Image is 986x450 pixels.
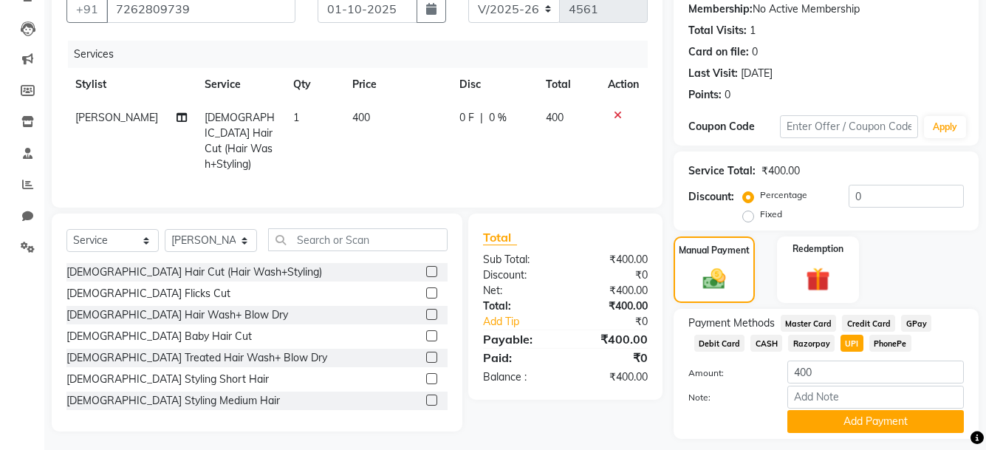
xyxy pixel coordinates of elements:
div: [DEMOGRAPHIC_DATA] Flicks Cut [66,286,230,301]
span: UPI [841,335,863,352]
div: Coupon Code [688,119,780,134]
div: ₹400.00 [565,283,658,299]
div: Payable: [472,330,565,348]
div: Services [68,41,659,68]
a: Add Tip [472,314,581,330]
th: Action [599,68,648,101]
th: Price [343,68,451,101]
div: Card on file: [688,44,749,60]
div: ₹0 [565,267,658,283]
span: Credit Card [842,315,895,332]
label: Note: [677,391,776,404]
div: Discount: [472,267,565,283]
label: Fixed [760,208,782,221]
th: Total [537,68,599,101]
span: [DEMOGRAPHIC_DATA] Hair Cut (Hair Wash+Styling) [205,111,275,171]
div: ₹0 [581,314,658,330]
div: [DATE] [741,66,773,81]
div: ₹400.00 [565,252,658,267]
span: 0 % [489,110,507,126]
div: [DEMOGRAPHIC_DATA] Styling Short Hair [66,372,269,387]
label: Amount: [677,367,776,380]
div: Points: [688,87,722,103]
div: ₹400.00 [565,330,658,348]
label: Percentage [760,188,807,202]
span: Razorpay [788,335,835,352]
th: Stylist [66,68,196,101]
div: ₹400.00 [565,369,658,385]
span: GPay [901,315,931,332]
span: | [480,110,483,126]
th: Service [196,68,284,101]
label: Redemption [792,242,843,256]
div: Net: [472,283,565,299]
input: Add Note [787,386,964,409]
div: Membership: [688,1,753,17]
div: ₹0 [565,349,658,367]
div: 0 [752,44,758,60]
input: Search or Scan [268,228,448,251]
img: _gift.svg [798,265,838,295]
div: [DEMOGRAPHIC_DATA] Hair Cut (Hair Wash+Styling) [66,265,322,280]
button: Apply [924,116,966,138]
span: 400 [352,111,370,124]
img: _cash.svg [696,266,733,293]
span: Master Card [781,315,837,332]
span: 1 [293,111,299,124]
div: 1 [750,23,756,38]
input: Amount [787,361,964,383]
div: [DEMOGRAPHIC_DATA] Baby Hair Cut [66,329,252,344]
div: Balance : [472,369,565,385]
div: ₹400.00 [761,163,800,179]
button: Add Payment [787,410,964,433]
div: Last Visit: [688,66,738,81]
div: 0 [725,87,730,103]
span: [PERSON_NAME] [75,111,158,124]
th: Qty [284,68,343,101]
div: [DEMOGRAPHIC_DATA] Hair Wash+ Blow Dry [66,307,288,323]
input: Enter Offer / Coupon Code [780,115,918,138]
label: Manual Payment [679,244,750,257]
div: No Active Membership [688,1,964,17]
span: Total [483,230,517,245]
div: Sub Total: [472,252,565,267]
span: Debit Card [694,335,745,352]
span: 0 F [459,110,474,126]
div: [DEMOGRAPHIC_DATA] Styling Medium Hair [66,393,280,409]
div: Total: [472,299,565,314]
div: Discount: [688,189,734,205]
div: Paid: [472,349,565,367]
span: CASH [750,335,782,352]
span: 400 [546,111,564,124]
span: PhonePe [869,335,911,352]
span: Payment Methods [688,316,775,331]
div: ₹400.00 [565,299,658,314]
div: Service Total: [688,163,756,179]
div: Total Visits: [688,23,747,38]
th: Disc [451,68,537,101]
div: [DEMOGRAPHIC_DATA] Treated Hair Wash+ Blow Dry [66,350,327,366]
